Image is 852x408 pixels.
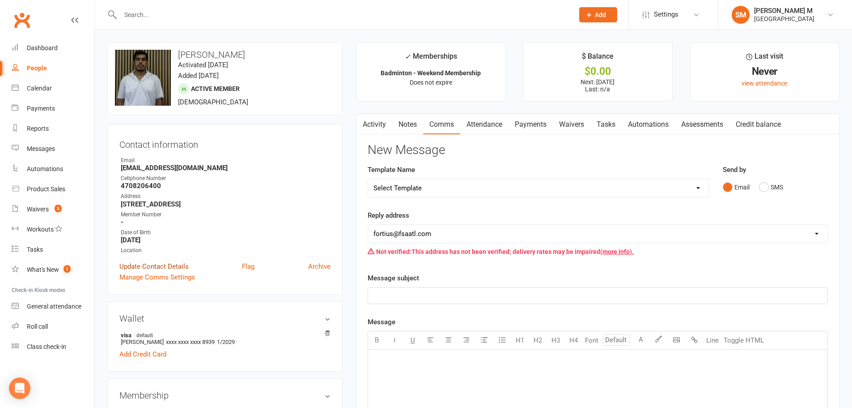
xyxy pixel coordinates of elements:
[121,156,331,165] div: Email
[12,296,94,317] a: General attendance kiosk mode
[12,58,94,78] a: People
[27,185,65,193] div: Product Sales
[654,4,678,25] span: Settings
[723,179,750,196] button: Email
[583,331,601,349] button: Font
[178,61,228,69] time: Activated [DATE]
[119,272,195,283] a: Manage Comms Settings
[119,349,166,360] a: Add Credit Card
[12,78,94,99] a: Calendar
[12,179,94,199] a: Product Sales
[511,331,529,349] button: H1
[12,159,94,179] a: Automations
[27,226,54,233] div: Workouts
[134,331,156,339] span: default
[27,44,58,52] div: Dashboard
[368,143,828,157] h3: New Message
[64,265,71,273] span: 1
[405,52,411,61] i: ✓
[191,85,240,92] span: Active member
[12,240,94,260] a: Tasks
[9,378,30,399] div: Open Intercom Messenger
[553,114,590,135] a: Waivers
[27,323,48,330] div: Roll call
[27,165,63,172] div: Automations
[217,339,235,345] span: 1/2029
[11,9,33,31] a: Clubworx
[115,50,335,60] h3: [PERSON_NAME]
[119,391,331,400] h3: Membership
[622,114,675,135] a: Automations
[582,51,614,67] div: $ Balance
[121,174,331,183] div: Cellphone Number
[603,334,630,346] input: Default
[12,260,94,280] a: What's New1
[411,336,415,344] span: U
[27,145,55,152] div: Messages
[119,261,189,272] a: Update Contact Details
[754,15,814,23] div: [GEOGRAPHIC_DATA]
[368,210,409,221] label: Reply address
[118,9,568,21] input: Search...
[675,114,729,135] a: Assessments
[55,205,62,212] span: 3
[423,114,460,135] a: Comms
[746,51,783,67] div: Last visit
[121,182,331,190] strong: 4708206400
[404,331,422,349] button: U
[27,343,66,350] div: Class check-in
[27,206,49,213] div: Waivers
[27,246,43,253] div: Tasks
[119,314,331,323] h3: Wallet
[529,331,547,349] button: H2
[729,114,787,135] a: Credit balance
[121,236,331,244] strong: [DATE]
[759,179,783,196] button: SMS
[632,331,650,349] button: A
[704,331,721,349] button: Line
[754,7,814,15] div: [PERSON_NAME] M
[27,303,81,310] div: General attendance
[565,331,583,349] button: H4
[12,337,94,357] a: Class kiosk mode
[27,85,52,92] div: Calendar
[308,261,331,272] a: Archive
[531,67,664,76] div: $0.00
[115,50,171,106] img: image1757854570.png
[392,114,423,135] a: Notes
[460,114,509,135] a: Attendance
[12,119,94,139] a: Reports
[381,69,481,77] strong: Badminton - Weekend Membership
[547,331,565,349] button: H3
[242,261,254,272] a: Flag
[27,125,49,132] div: Reports
[368,243,828,260] div: This address has not been verified; delivery rates may be impaired
[405,51,457,67] div: Memberships
[121,246,331,255] div: Location
[12,199,94,219] a: Waivers 3
[742,80,787,87] a: view attendance
[178,72,219,80] time: Added [DATE]
[595,11,606,18] span: Add
[121,200,331,208] strong: [STREET_ADDRESS]
[178,98,248,106] span: [DEMOGRAPHIC_DATA]
[12,219,94,240] a: Workouts
[121,210,331,219] div: Member Number
[732,6,750,24] div: SM
[368,273,419,283] label: Message subject
[531,78,664,93] p: Next: [DATE] Last: n/a
[121,331,326,339] strong: visa
[590,114,622,135] a: Tasks
[12,139,94,159] a: Messages
[119,136,331,150] h3: Contact information
[600,248,634,255] a: (more info).
[119,330,331,347] li: [PERSON_NAME]
[27,266,59,273] div: What's New
[721,331,766,349] button: Toggle HTML
[410,79,452,86] span: Does not expire
[12,99,94,119] a: Payments
[12,317,94,337] a: Roll call
[27,64,47,72] div: People
[509,114,553,135] a: Payments
[723,164,746,175] label: Send by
